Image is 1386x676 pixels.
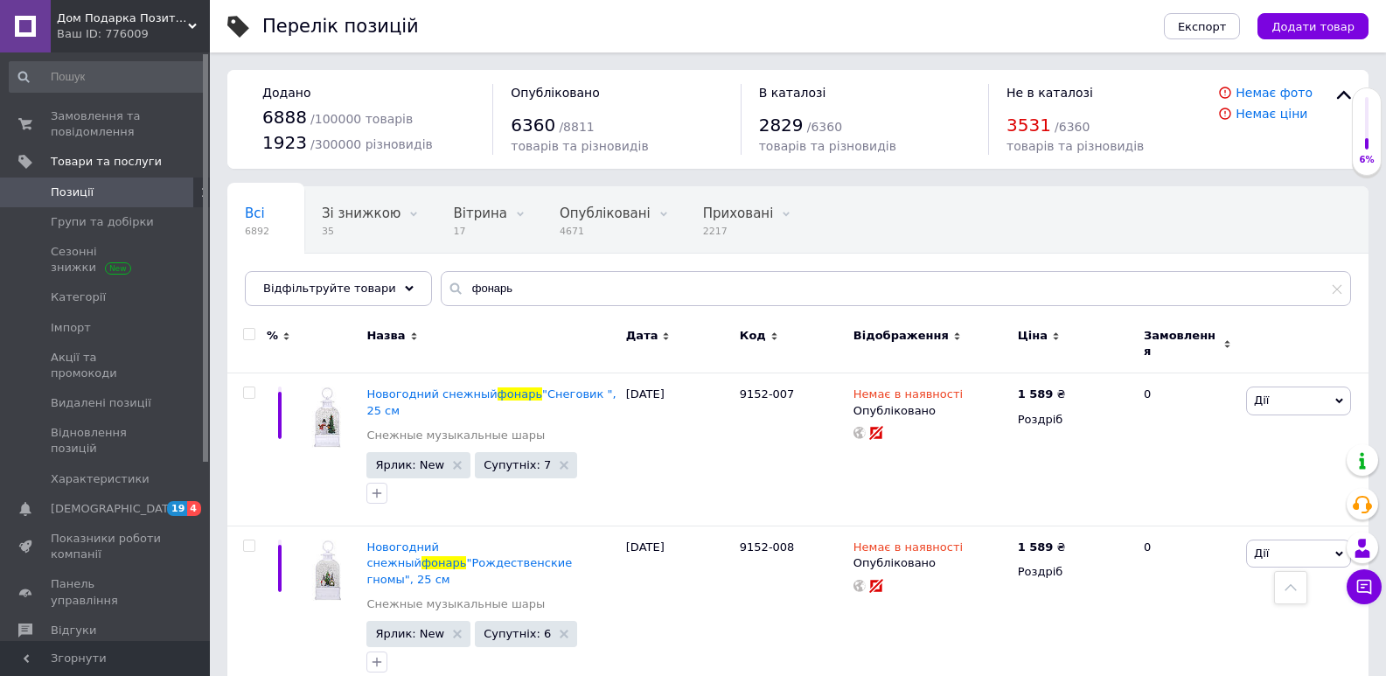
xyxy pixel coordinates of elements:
a: Новогодний снежныйфонарь"Снеговик ", 25 см [366,387,616,416]
div: Ваш ID: 776009 [57,26,210,42]
span: 4671 [560,225,651,238]
span: 17 [453,225,506,238]
span: Відображення [853,328,949,344]
span: Зі знижкою [322,206,400,221]
span: Панель управління [51,576,162,608]
a: Немає фото [1236,86,1313,100]
span: 9152-008 [740,540,795,554]
div: 6% [1353,154,1381,166]
div: Роздріб [1018,412,1129,428]
span: Ярлик: New [375,628,444,639]
div: [DATE] [622,373,735,526]
span: Опубліковані [560,206,651,221]
span: 6892 [245,225,269,238]
span: / 6360 [807,120,842,134]
img: Новогодний снежный фонарь "Рождественские гномы", 25 см [297,540,358,600]
span: Категорії [51,289,106,305]
span: Відновлення позицій [51,425,162,456]
span: Не в каталозі [1006,86,1093,100]
span: товарів та різновидів [511,139,648,153]
span: "Рождественские гномы", 25 см [366,556,572,585]
span: 35 [322,225,400,238]
a: Немає ціни [1236,107,1307,121]
span: Додати товар [1271,20,1355,33]
span: Товари та послуги [51,154,162,170]
span: Ціна [1018,328,1048,344]
span: товарів та різновидів [1006,139,1144,153]
span: 6888 [262,107,307,128]
span: Відгуки [51,623,96,638]
span: Дії [1254,394,1269,407]
span: Код [740,328,766,344]
span: Опубліковано [511,86,600,100]
span: 4 [187,501,201,516]
span: Дом Подарка Позитив [57,10,188,26]
span: Замовлення [1144,328,1219,359]
span: Дії [1254,547,1269,560]
span: [DEMOGRAPHIC_DATA] [51,501,180,517]
span: Новогодний снежный [366,387,497,401]
span: Немає в наявності [853,387,963,406]
span: 2829 [759,115,804,136]
span: 19 [167,501,187,516]
span: Позиції [51,185,94,200]
span: Приховані [703,206,774,221]
div: Автозаповнення характеристик [227,254,466,320]
span: Новогодний снежный [366,540,439,569]
div: 0 [1133,373,1242,526]
span: Замовлення та повідомлення [51,108,162,140]
span: Видалені позиції [51,395,151,411]
b: 1 589 [1018,540,1054,554]
input: Пошук [9,61,206,93]
span: "Снеговик ", 25 см [366,387,616,416]
span: Показники роботи компанії [51,531,162,562]
span: Супутніх: 6 [484,628,551,639]
a: Снежные музыкальные шары [366,428,545,443]
span: Немає в наявності [853,540,963,559]
span: 9152-007 [740,387,795,401]
span: В каталозі [759,86,826,100]
span: товарів та різновидів [759,139,896,153]
a: Новогодний снежныйфонарь"Рождественские гномы", 25 см [366,540,572,585]
span: Акції та промокоди [51,350,162,381]
span: Назва [366,328,405,344]
div: Опубліковано [853,555,1009,571]
span: / 100000 товарів [310,112,413,126]
span: / 300000 різновидів [310,137,433,151]
a: Снежные музыкальные шары [366,596,545,612]
span: Імпорт [51,320,91,336]
span: Групи та добірки [51,214,154,230]
span: Сезонні знижки [51,244,162,275]
span: Характеристики [51,471,150,487]
div: Перелік позицій [262,17,419,36]
div: ₴ [1018,540,1066,555]
span: Вітрина [453,206,506,221]
span: Дата [626,328,658,344]
b: 1 589 [1018,387,1054,401]
button: Чат з покупцем [1347,569,1382,604]
span: фонарь [421,556,466,569]
span: 3531 [1006,115,1051,136]
span: 2217 [703,225,774,238]
span: Супутніх: 7 [484,459,551,470]
button: Додати товар [1257,13,1369,39]
span: / 6360 [1055,120,1090,134]
div: ₴ [1018,387,1066,402]
span: / 8811 [559,120,594,134]
span: 6360 [511,115,555,136]
button: Експорт [1164,13,1241,39]
span: Відфільтруйте товари [263,282,396,295]
span: Автозаповнення характе... [245,272,431,288]
span: Експорт [1178,20,1227,33]
span: Ярлик: New [375,459,444,470]
span: Всі [245,206,265,221]
span: фонарь [498,387,542,401]
div: Роздріб [1018,564,1129,580]
span: Додано [262,86,310,100]
span: 1923 [262,132,307,153]
div: Опубліковано [853,403,1009,419]
img: Новогодний снежный фонарь "Снеговик ", 25 см [297,387,358,447]
input: Пошук по назві позиції, артикулу і пошуковим запитам [441,271,1351,306]
span: % [267,328,278,344]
